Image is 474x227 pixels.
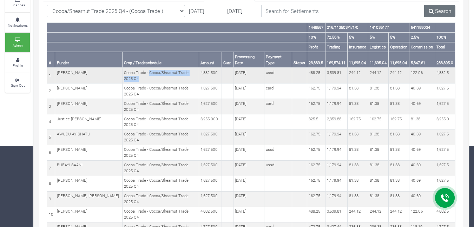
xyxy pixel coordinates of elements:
[368,160,388,176] td: 81.38
[388,68,409,83] td: 244.12
[122,84,199,99] td: Cocoa Trade - Cocoa/Shearnut Trade 2025 Q4
[47,114,55,130] td: 4
[409,176,435,191] td: 40.69
[368,145,388,160] td: 81.38
[347,99,368,114] td: 81.38
[409,160,435,176] td: 40.69
[233,68,264,83] td: [DATE]
[222,52,233,68] th: Curr.
[409,42,435,52] th: Commission
[368,176,388,191] td: 81.38
[55,99,123,114] td: [PERSON_NAME]
[368,129,388,145] td: 81.38
[122,176,199,191] td: Cocoa Trade - Cocoa/Shearnut Trade 2025 Q4
[199,129,222,145] td: 1,627.500
[5,33,30,52] a: Admin
[122,99,199,114] td: Cocoa Trade - Cocoa/Shearnut Trade 2025 Q4
[47,191,55,207] td: 9
[409,68,435,83] td: 122.06
[122,68,199,83] td: Cocoa Trade - Cocoa/Shearnut Trade 2025 Q4
[388,176,409,191] td: 81.38
[388,99,409,114] td: 81.38
[368,114,388,130] td: 162.75
[388,52,409,68] th: 11,695.04
[409,114,435,130] td: 81.38
[347,191,368,207] td: 81.38
[347,68,368,83] td: 244.12
[233,52,264,68] th: Processing Date
[55,84,123,99] td: [PERSON_NAME]
[47,84,55,99] td: 2
[435,32,455,42] th: 100%
[199,145,222,160] td: 1,627.500
[233,160,264,176] td: [DATE]
[409,84,435,99] td: 40.69
[199,99,222,114] td: 1,627.500
[325,68,347,83] td: 3,539.81
[347,42,368,52] th: Insurance
[368,23,409,32] th: 141035177
[55,145,123,160] td: [PERSON_NAME]
[122,160,199,176] td: Cocoa Trade - Cocoa/Shearnut Trade 2025 Q4
[388,114,409,130] td: 162.75
[47,207,55,222] td: 10
[292,52,307,68] th: Status
[199,84,222,99] td: 1,627.500
[435,68,455,83] td: 4,882.5
[325,99,347,114] td: 1,179.94
[347,160,368,176] td: 81.38
[199,191,222,207] td: 1,627.500
[185,5,223,18] input: DD/MM/YYYY
[435,84,455,99] td: 1,627.5
[233,176,264,191] td: [DATE]
[409,207,435,222] td: 122.06
[409,32,435,42] th: 2.5%
[325,129,347,145] td: 1,179.94
[325,114,347,130] td: 2,359.88
[435,207,455,222] td: 4,882.5
[55,129,123,145] td: AWUDU AYISHATU
[55,207,123,222] td: [PERSON_NAME]
[388,160,409,176] td: 81.38
[368,207,388,222] td: 244.12
[47,145,55,160] td: 6
[368,99,388,114] td: 81.38
[47,52,55,68] th: #
[325,42,347,52] th: Trading
[325,52,347,68] th: 169,574.11
[122,191,199,207] td: Cocoa Trade - Cocoa/Shearnut Trade 2025 Q4
[325,23,368,32] th: 216/113503/1/1/0
[325,176,347,191] td: 1,179.94
[55,191,123,207] td: [PERSON_NAME] [PERSON_NAME]
[11,2,25,7] small: Finances
[307,84,325,99] td: 162.75
[368,191,388,207] td: 81.38
[122,52,199,68] th: Crop / Tradeschedule
[8,23,28,28] small: Notifications
[199,68,222,83] td: 4,882.500
[233,207,264,222] td: [DATE]
[435,160,455,176] td: 1,627.5
[233,145,264,160] td: [DATE]
[307,32,325,42] th: 10%
[122,114,199,130] td: Cocoa Trade - Cocoa/Shearnut Trade 2025 Q4
[388,32,409,42] th: 5%
[368,84,388,99] td: 81.38
[264,68,292,83] td: ussd
[5,13,30,32] a: Notifications
[47,176,55,191] td: 8
[307,52,325,68] th: 23,389.5
[199,207,222,222] td: 4,882.500
[325,191,347,207] td: 1,179.94
[47,129,55,145] td: 5
[435,99,455,114] td: 1,627.5
[368,52,388,68] th: 11,695.04
[307,191,325,207] td: 162.75
[55,68,123,83] td: [PERSON_NAME]
[199,114,222,130] td: 3,255.000
[435,114,455,130] td: 3,255.0
[388,145,409,160] td: 81.38
[264,160,292,176] td: ussd
[368,32,388,42] th: 5%
[435,129,455,145] td: 1,627.5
